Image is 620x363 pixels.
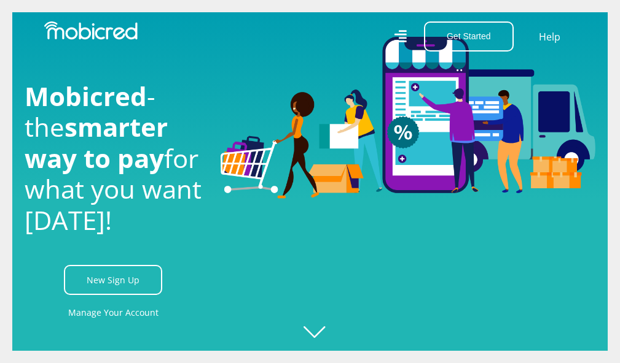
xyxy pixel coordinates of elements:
a: New Sign Up [64,265,162,295]
span: Mobicred [25,78,147,113]
img: Welcome to Mobicred [221,37,595,199]
img: Mobicred [44,21,138,40]
a: Manage Your Account [68,299,159,326]
button: Get Started [424,21,514,52]
h1: - the for what you want [DATE]! [25,81,203,235]
span: smarter way to pay [25,109,168,175]
a: Help [538,29,561,45]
